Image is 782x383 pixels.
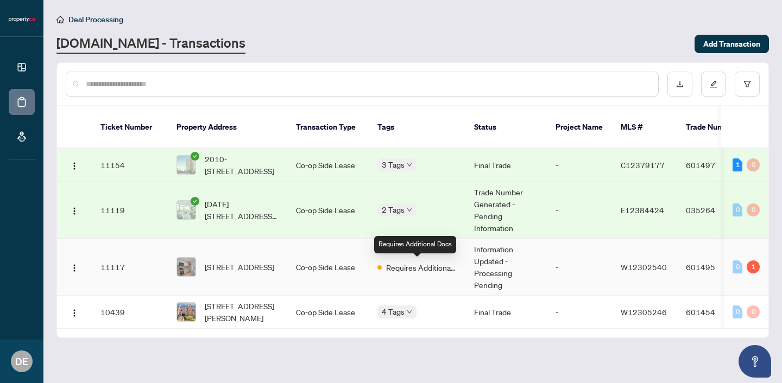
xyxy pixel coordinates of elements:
button: Logo [66,303,83,321]
td: - [547,296,612,329]
img: thumbnail-img [177,201,195,219]
button: Add Transaction [695,35,769,53]
img: logo [9,16,35,23]
img: thumbnail-img [177,303,195,321]
div: 0 [733,260,742,273]
span: filter [743,80,751,88]
td: Co-op Side Lease [287,239,369,296]
span: Deal Processing [68,15,123,24]
img: Logo [70,264,79,272]
td: - [547,239,612,296]
div: 0 [733,305,742,318]
button: Open asap [739,345,771,378]
img: Logo [70,207,79,215]
img: thumbnail-img [177,156,195,174]
span: check-circle [191,197,199,206]
img: Logo [70,162,79,170]
span: [STREET_ADDRESS][PERSON_NAME] [205,300,279,324]
span: [STREET_ADDRESS] [205,261,274,273]
span: [DATE][STREET_ADDRESS][DATE] [205,198,279,222]
div: 1 [747,260,760,273]
td: 10439 [92,296,168,329]
td: Trade Number Generated - Pending Information [465,182,547,239]
span: 4 Tags [382,305,405,318]
td: 601454 [677,296,753,329]
td: 11154 [92,149,168,182]
span: edit [710,80,717,88]
span: home [56,16,64,23]
span: down [407,207,412,213]
span: E12384424 [621,205,664,215]
th: MLS # [612,106,677,149]
td: Final Trade [465,296,547,329]
button: Logo [66,258,83,276]
th: Transaction Type [287,106,369,149]
span: Add Transaction [703,35,760,53]
img: thumbnail-img [177,258,195,276]
span: Requires Additional Docs [386,261,457,273]
a: [DOMAIN_NAME] - Transactions [56,34,245,54]
div: 0 [747,158,760,171]
span: down [407,162,412,168]
th: Trade Number [677,106,753,149]
div: 0 [747,305,760,318]
span: W12302540 [621,262,667,272]
td: Information Updated - Processing Pending [465,239,547,296]
span: C12379177 [621,160,665,170]
button: edit [701,72,726,97]
td: Co-op Side Lease [287,182,369,239]
span: check-circle [191,152,199,161]
button: filter [735,72,760,97]
span: W12305246 [621,307,667,317]
td: - [547,149,612,182]
span: download [676,80,684,88]
th: Status [465,106,547,149]
td: 11117 [92,239,168,296]
button: Logo [66,156,83,174]
td: Co-op Side Lease [287,149,369,182]
div: 0 [747,203,760,216]
span: 2 Tags [382,203,405,216]
td: 601497 [677,149,753,182]
span: down [407,309,412,315]
img: Logo [70,309,79,317]
td: - [547,182,612,239]
td: Co-op Side Lease [287,296,369,329]
td: 035264 [677,182,753,239]
button: download [667,72,692,97]
span: 2010-[STREET_ADDRESS] [205,153,279,177]
span: 3 Tags [382,158,405,171]
td: 601495 [677,239,753,296]
button: Logo [66,201,83,219]
th: Tags [369,106,465,149]
span: DE [15,354,28,369]
div: 0 [733,203,742,216]
th: Ticket Number [92,106,168,149]
div: 1 [733,158,742,171]
div: Requires Additional Docs [374,236,456,253]
td: 11119 [92,182,168,239]
th: Project Name [547,106,612,149]
td: Final Trade [465,149,547,182]
th: Property Address [168,106,287,149]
